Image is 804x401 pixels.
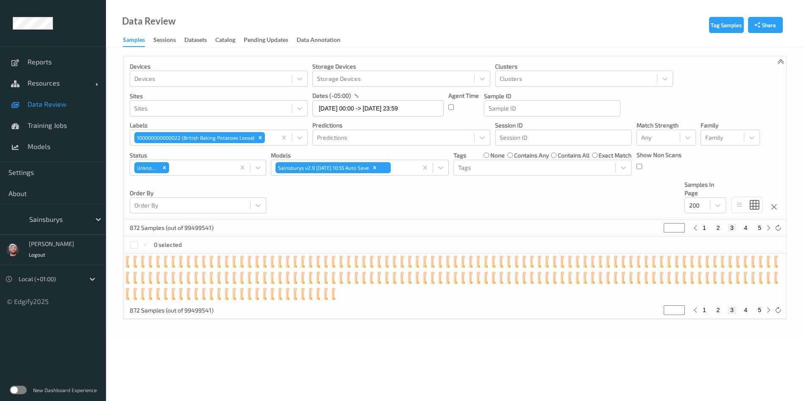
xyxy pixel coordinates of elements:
[598,151,632,160] label: exact match
[495,62,673,71] p: Clusters
[514,151,549,160] label: contains any
[134,132,256,143] div: 100000000000022 (British Baking Potatoes Loose)
[130,224,214,232] p: 872 Samples (out of 99499541)
[701,121,760,130] p: Family
[453,151,466,160] p: Tags
[312,62,490,71] p: Storage Devices
[160,162,169,173] div: Remove Unknown
[130,151,266,160] p: Status
[297,34,349,46] a: Data Annotation
[448,91,479,100] p: Agent Time
[130,189,266,197] p: Order By
[134,162,160,173] div: Unknown
[495,121,632,130] p: Session ID
[370,162,379,173] div: Remove Sainsburys v2.9 2025-08-04 10:55 Auto Save
[728,306,736,314] button: 3
[122,17,175,25] div: Data Review
[244,36,288,46] div: Pending Updates
[700,306,709,314] button: 1
[256,132,265,143] div: Remove 100000000000022 (British Baking Potatoes Loose)
[755,224,764,232] button: 5
[709,17,744,33] button: Tag Samples
[490,151,505,160] label: none
[714,306,723,314] button: 2
[271,151,449,160] p: Models
[153,36,176,46] div: Sessions
[484,92,620,100] p: Sample ID
[755,306,764,314] button: 5
[244,34,297,46] a: Pending Updates
[123,36,145,47] div: Samples
[637,121,696,130] p: Match Strength
[684,180,726,197] p: Samples In Page
[184,36,207,46] div: Datasets
[130,62,308,71] p: Devices
[312,121,490,130] p: Predictions
[130,121,308,130] p: labels
[714,224,723,232] button: 2
[728,224,736,232] button: 3
[184,34,215,46] a: Datasets
[558,151,590,160] label: contains all
[312,91,351,100] p: dates (-05:00)
[742,306,750,314] button: 4
[154,241,182,249] p: 0 selected
[275,162,370,173] div: Sainsburys v2.9 [DATE] 10:55 Auto Save
[130,306,214,315] p: 872 Samples (out of 99499541)
[123,34,153,47] a: Samples
[153,34,184,46] a: Sessions
[637,151,682,159] p: Show Non Scans
[215,34,244,46] a: Catalog
[700,224,709,232] button: 1
[748,17,783,33] button: Share
[742,224,750,232] button: 4
[297,36,340,46] div: Data Annotation
[130,92,308,100] p: Sites
[215,36,235,46] div: Catalog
